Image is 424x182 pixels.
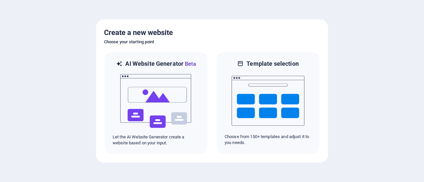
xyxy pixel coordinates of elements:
[120,68,192,134] img: ai
[104,38,320,46] h6: Choose your starting point
[225,134,311,146] p: Choose from 150+ templates and adjust it to you needs.
[104,51,208,155] div: AI Website GeneratorBetaaiLet the AI Website Generator create a website based on your input.
[104,27,320,38] h5: Create a new website
[246,60,298,68] h6: Template selection
[184,61,196,67] span: Beta
[113,134,199,146] p: Let the AI Website Generator create a website based on your input.
[125,60,196,68] h6: AI Website Generator
[216,51,320,155] div: Template selectionChoose from 150+ templates and adjust it to you needs.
